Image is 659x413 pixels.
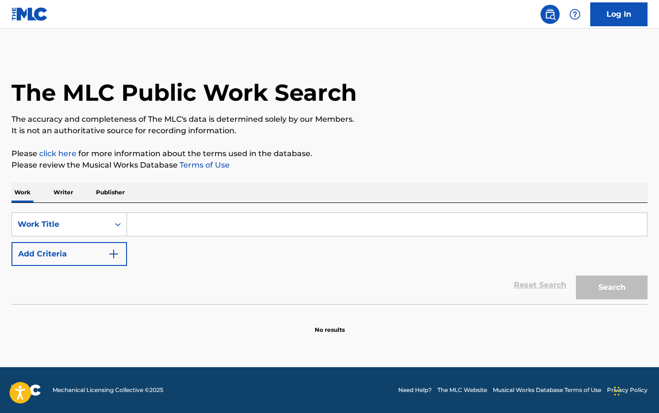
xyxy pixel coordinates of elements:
a: Log In [590,2,648,26]
a: The MLC Website [437,386,487,394]
a: click here [39,149,76,158]
a: Musical Works Database Terms of Use [493,386,601,394]
h1: The MLC Public Work Search [11,78,357,107]
form: Search Form [11,212,648,304]
img: 9d2ae6d4665cec9f34b9.svg [108,248,119,260]
img: logo [11,384,41,396]
button: Add Criteria [11,242,127,266]
p: Work [11,182,33,202]
iframe: Chat Widget [611,367,659,413]
p: The accuracy and completeness of The MLC's data is determined solely by our Members. [11,114,648,125]
a: Public Search [541,5,560,24]
p: Please for more information about the terms used in the database. [11,148,648,159]
a: Need Help? [398,386,432,394]
img: help [569,9,581,20]
p: No results [315,314,345,334]
img: search [544,9,556,20]
span: Mechanical Licensing Collective © 2025 [53,386,163,394]
a: Privacy Policy [607,386,648,394]
div: Drag [614,377,620,405]
div: Help [565,5,585,24]
p: Please review the Musical Works Database [11,159,648,171]
p: Publisher [93,182,128,202]
img: MLC Logo [11,7,48,21]
p: It is not an authoritative source for recording information. [11,125,648,137]
div: Work Title [18,219,104,230]
a: Terms of Use [178,160,230,169]
p: Writer [51,182,76,202]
